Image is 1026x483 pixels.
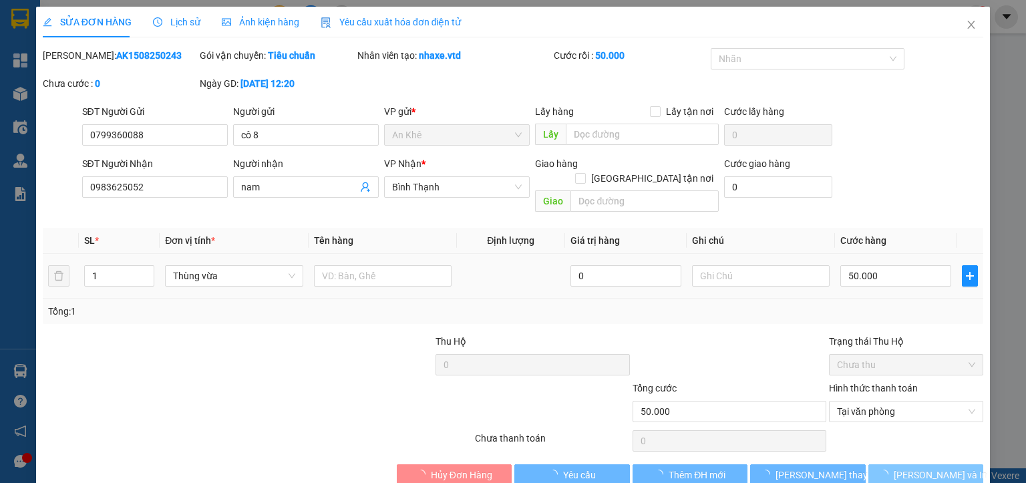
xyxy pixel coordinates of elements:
span: Lấy [535,124,566,145]
b: nhaxe.vtd [419,50,461,61]
span: Lịch sử [153,17,200,27]
span: Thu Hộ [436,336,466,347]
b: [DATE] 12:20 [240,78,295,89]
input: VD: Bàn, Ghế [314,265,452,287]
div: SĐT Người Nhận [82,156,228,171]
input: Dọc đường [566,124,719,145]
span: edit [43,17,52,27]
span: Lấy tận nơi [661,104,719,119]
b: 0 [95,78,100,89]
img: icon [321,17,331,28]
span: SL [84,235,95,246]
input: Ghi Chú [692,265,830,287]
span: Tên hàng [314,235,353,246]
div: Tổng: 1 [48,304,397,319]
div: Chưa cước : [43,76,197,91]
span: [PERSON_NAME] thay đổi [776,468,882,482]
input: Cước giao hàng [724,176,832,198]
span: loading [654,470,669,479]
span: [GEOGRAPHIC_DATA] tận nơi [586,171,719,186]
span: [PERSON_NAME] và In [894,468,987,482]
span: Cước hàng [840,235,886,246]
div: Cước rồi : [554,48,708,63]
span: loading [761,470,776,479]
span: Giao hàng [535,158,578,169]
span: clock-circle [153,17,162,27]
span: Giao [535,190,570,212]
span: loading [548,470,563,479]
span: Yêu cầu xuất hóa đơn điện tử [321,17,462,27]
span: Hủy Đơn Hàng [431,468,492,482]
button: Close [953,7,990,44]
span: Đơn vị tính [165,235,215,246]
div: SĐT Người Gửi [82,104,228,119]
span: Tổng cước [633,383,677,393]
span: close [966,19,977,30]
button: plus [962,265,978,287]
div: Gói vận chuyển: [200,48,354,63]
div: Trạng thái Thu Hộ [829,334,983,349]
span: Thêm ĐH mới [669,468,725,482]
label: Cước giao hàng [724,158,790,169]
span: Giá trị hàng [570,235,620,246]
div: Chưa thanh toán [474,431,631,454]
span: plus [963,271,977,281]
div: VP gửi [384,104,530,119]
span: An Khê [392,125,522,145]
span: Ảnh kiện hàng [222,17,299,27]
span: VP Nhận [384,158,421,169]
th: Ghi chú [687,228,835,254]
span: user-add [360,182,371,192]
label: Hình thức thanh toán [829,383,918,393]
b: AK1508250243 [116,50,182,61]
input: Cước lấy hàng [724,124,832,146]
span: Bình Thạnh [392,177,522,197]
div: [PERSON_NAME]: [43,48,197,63]
button: delete [48,265,69,287]
label: Cước lấy hàng [724,106,784,117]
span: loading [879,470,894,479]
b: 50.000 [595,50,625,61]
span: Thùng vừa [173,266,295,286]
div: Người gửi [233,104,379,119]
div: Người nhận [233,156,379,171]
div: Nhân viên tạo: [357,48,551,63]
span: Chưa thu [837,355,975,375]
span: Định lượng [487,235,534,246]
span: Lấy hàng [535,106,574,117]
span: picture [222,17,231,27]
span: SỬA ĐƠN HÀNG [43,17,132,27]
span: loading [416,470,431,479]
div: Ngày GD: [200,76,354,91]
span: Yêu cầu [563,468,596,482]
input: Dọc đường [570,190,719,212]
b: Tiêu chuẩn [268,50,315,61]
span: Tại văn phòng [837,401,975,422]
